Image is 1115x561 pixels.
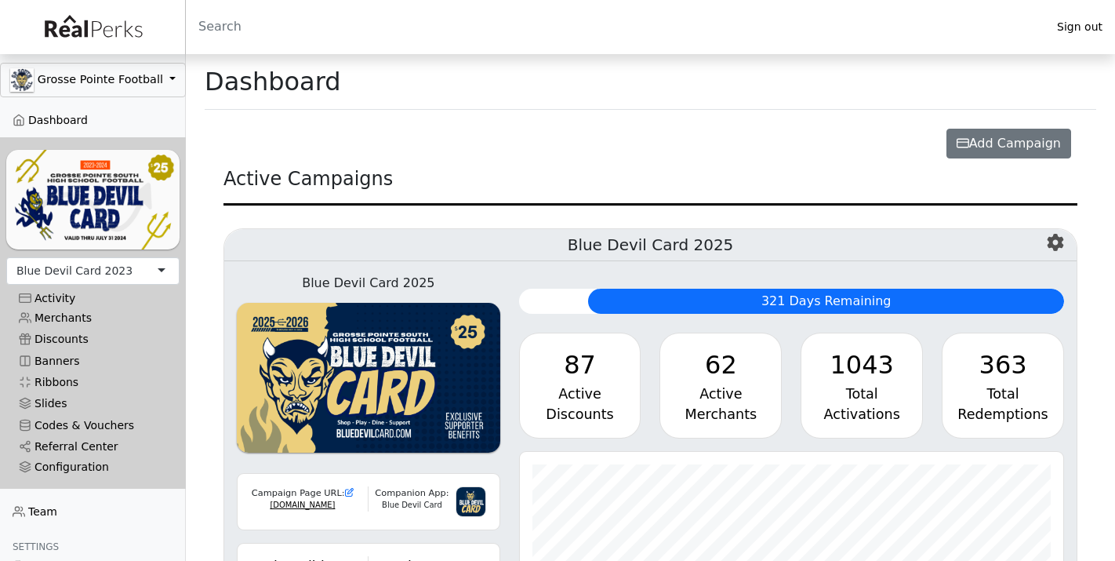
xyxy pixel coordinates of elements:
div: 363 [955,346,1051,384]
div: Activity [19,292,167,305]
div: Discounts [532,404,628,424]
a: Slides [6,393,180,414]
a: Merchants [6,308,180,329]
div: Merchants [673,404,768,424]
div: Activations [814,404,910,424]
img: real_perks_logo-01.svg [36,9,149,45]
a: Discounts [6,329,180,350]
div: Redemptions [955,404,1051,424]
div: 1043 [814,346,910,384]
div: Active [673,384,768,404]
button: Add Campaign [946,129,1071,158]
div: Active [532,384,628,404]
div: Blue Devil Card 2023 [16,263,133,279]
a: Banners [6,351,180,372]
img: YNIl3DAlDelxGQFo2L2ARBV2s5QDnXUOFwQF9zvk.png [6,150,180,249]
a: [DOMAIN_NAME] [270,501,335,509]
a: Ribbons [6,372,180,393]
div: Configuration [19,461,167,474]
img: 3g6IGvkLNUf97zVHvl5PqY3f2myTnJRpqDk2mpnC.png [456,486,486,517]
div: Blue Devil Card [369,500,456,512]
a: Referral Center [6,436,180,457]
div: Total [814,384,910,404]
div: 87 [532,346,628,384]
a: 1043 Total Activations [801,333,923,439]
h5: Blue Devil Card 2025 [224,229,1077,261]
img: GAa1zriJJmkmu1qRtUwg8x1nQwzlKm3DoqW9UgYl.jpg [10,68,34,92]
img: WvZzOez5OCqmO91hHZfJL7W2tJ07LbGMjwPPNJwI.png [237,303,500,454]
a: 363 Total Redemptions [942,333,1064,439]
div: 321 Days Remaining [588,289,1064,314]
div: Companion App: [369,486,456,500]
div: Total [955,384,1051,404]
a: Sign out [1044,16,1115,38]
div: Campaign Page URL: [247,486,358,500]
h1: Dashboard [205,67,341,97]
div: 62 [673,346,768,384]
div: Blue Devil Card 2025 [237,274,500,293]
a: 62 Active Merchants [659,333,782,439]
div: Active Campaigns [223,165,1077,206]
span: Settings [13,541,59,552]
input: Search [186,8,1044,46]
a: 87 Active Discounts [519,333,641,439]
a: Codes & Vouchers [6,415,180,436]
